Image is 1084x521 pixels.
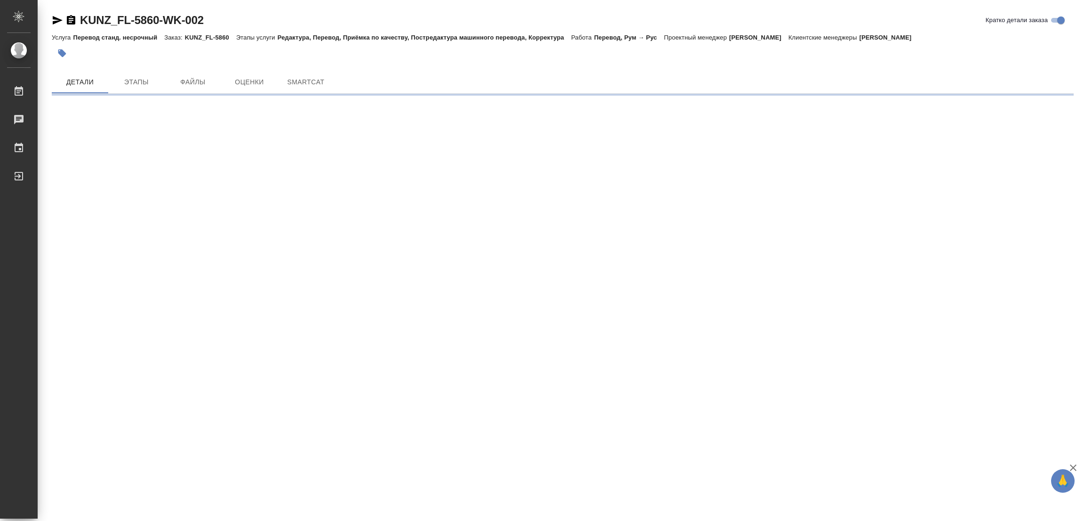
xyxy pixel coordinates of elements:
p: Перевод, Рум → Рус [594,34,664,41]
button: Скопировать ссылку [65,15,77,26]
p: Перевод станд. несрочный [73,34,164,41]
span: SmartCat [283,76,328,88]
span: Этапы [114,76,159,88]
p: [PERSON_NAME] [859,34,918,41]
button: 🙏 [1051,469,1075,493]
button: Скопировать ссылку для ЯМессенджера [52,15,63,26]
p: Услуга [52,34,73,41]
p: Этапы услуги [236,34,278,41]
p: Заказ: [164,34,184,41]
span: Файлы [170,76,215,88]
p: Редактура, Перевод, Приёмка по качеству, Постредактура машинного перевода, Корректура [278,34,571,41]
a: KUNZ_FL-5860-WK-002 [80,14,204,26]
p: Проектный менеджер [664,34,729,41]
p: Клиентские менеджеры [789,34,860,41]
span: Оценки [227,76,272,88]
button: Добавить тэг [52,43,72,64]
p: KUNZ_FL-5860 [185,34,236,41]
span: Кратко детали заказа [986,16,1048,25]
span: Детали [57,76,103,88]
span: 🙏 [1055,471,1071,491]
p: Работа [571,34,594,41]
p: [PERSON_NAME] [729,34,789,41]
